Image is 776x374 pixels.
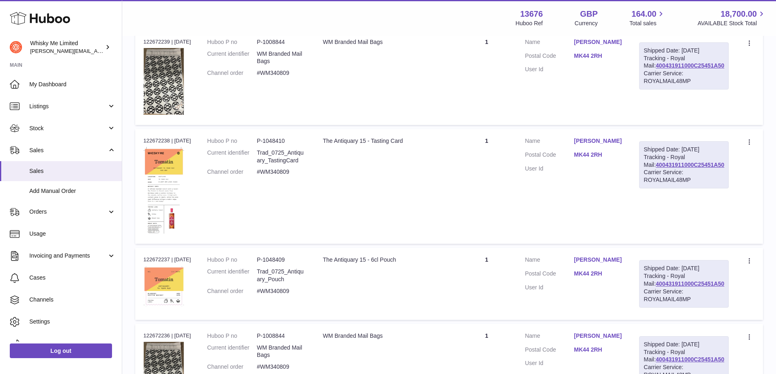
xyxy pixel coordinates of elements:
dt: Channel order [207,363,257,371]
span: Sales [29,147,107,154]
dt: Name [525,137,574,147]
span: Cases [29,274,116,282]
dd: P-1008844 [257,332,307,340]
a: 164.00 Total sales [629,9,666,27]
dt: Current identifier [207,344,257,359]
div: Shipped Date: [DATE] [644,47,724,55]
span: 164.00 [631,9,656,20]
dt: Name [525,38,574,48]
dt: Channel order [207,168,257,176]
strong: 13676 [520,9,543,20]
div: Carrier Service: ROYALMAIL48MP [644,70,724,85]
dd: #WM340809 [257,363,307,371]
td: 1 [456,129,517,244]
img: frances@whiskyshop.com [10,41,22,53]
div: WM Branded Mail Bags [323,38,448,46]
a: MK44 2RH [574,151,623,159]
div: The Antiquary 15 - 6cl Pouch [323,256,448,264]
div: Huboo Ref [516,20,543,27]
dt: User Id [525,284,574,291]
dd: P-1048409 [257,256,307,264]
dd: #WM340809 [257,287,307,295]
div: Carrier Service: ROYALMAIL48MP [644,288,724,303]
a: MK44 2RH [574,346,623,354]
span: Invoicing and Payments [29,252,107,260]
dt: Huboo P no [207,332,257,340]
dt: Name [525,256,574,266]
dt: Huboo P no [207,137,257,145]
dt: Postal Code [525,151,574,161]
span: Returns [29,340,116,348]
dt: Huboo P no [207,38,257,46]
span: My Dashboard [29,81,116,88]
a: Log out [10,343,112,358]
a: 400431911000C25451A50 [656,62,724,69]
a: 18,700.00 AVAILABLE Stock Total [697,9,766,27]
dt: Channel order [207,69,257,77]
a: [PERSON_NAME] [574,137,623,145]
dt: User Id [525,165,574,173]
dt: Channel order [207,287,257,295]
div: Tracking - Royal Mail: [639,141,729,188]
a: MK44 2RH [574,270,623,278]
div: Tracking - Royal Mail: [639,260,729,307]
span: Channels [29,296,116,304]
dt: Name [525,332,574,342]
span: Listings [29,103,107,110]
dt: Current identifier [207,149,257,164]
dt: Postal Code [525,270,574,280]
dt: Current identifier [207,268,257,283]
div: 122672239 | [DATE] [143,38,191,46]
span: AVAILABLE Stock Total [697,20,766,27]
dd: P-1008844 [257,38,307,46]
span: 18,700.00 [721,9,757,20]
div: Shipped Date: [DATE] [644,341,724,348]
td: 1 [456,30,517,125]
dd: Trad_0725_Antiquary_TastingCard [257,149,307,164]
img: 1750368472.png [143,266,184,306]
span: Stock [29,125,107,132]
a: [PERSON_NAME] [574,256,623,264]
span: Add Manual Order [29,187,116,195]
a: 400431911000C25451A50 [656,280,724,287]
dd: P-1048410 [257,137,307,145]
div: WM Branded Mail Bags [323,332,448,340]
dt: User Id [525,359,574,367]
div: Whisky Me Limited [30,39,103,55]
dt: Huboo P no [207,256,257,264]
div: 122672238 | [DATE] [143,137,191,144]
a: 400431911000C25451A50 [656,162,724,168]
a: [PERSON_NAME] [574,38,623,46]
span: [PERSON_NAME][EMAIL_ADDRESS][DOMAIN_NAME] [30,48,163,54]
span: Total sales [629,20,666,27]
span: Sales [29,167,116,175]
dt: User Id [525,66,574,73]
div: Shipped Date: [DATE] [644,265,724,272]
span: Orders [29,208,107,216]
div: Tracking - Royal Mail: [639,42,729,90]
a: MK44 2RH [574,52,623,60]
span: Usage [29,230,116,238]
a: [PERSON_NAME] [574,332,623,340]
td: 1 [456,248,517,319]
div: Shipped Date: [DATE] [644,146,724,153]
img: 1725358317.png [143,48,184,115]
dd: Trad_0725_Antiquary_Pouch [257,268,307,283]
div: Currency [575,20,598,27]
dd: WM Branded Mail Bags [257,50,307,66]
strong: GBP [580,9,598,20]
dt: Current identifier [207,50,257,66]
dd: WM Branded Mail Bags [257,344,307,359]
div: 122672236 | [DATE] [143,332,191,339]
img: 1750368585.png [143,147,184,234]
a: 400431911000C25451A50 [656,356,724,363]
div: 122672237 | [DATE] [143,256,191,263]
span: Settings [29,318,116,326]
div: The Antiquary 15 - Tasting Card [323,137,448,145]
dt: Postal Code [525,346,574,356]
dt: Postal Code [525,52,574,62]
dd: #WM340809 [257,168,307,176]
div: Carrier Service: ROYALMAIL48MP [644,168,724,184]
dd: #WM340809 [257,69,307,77]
